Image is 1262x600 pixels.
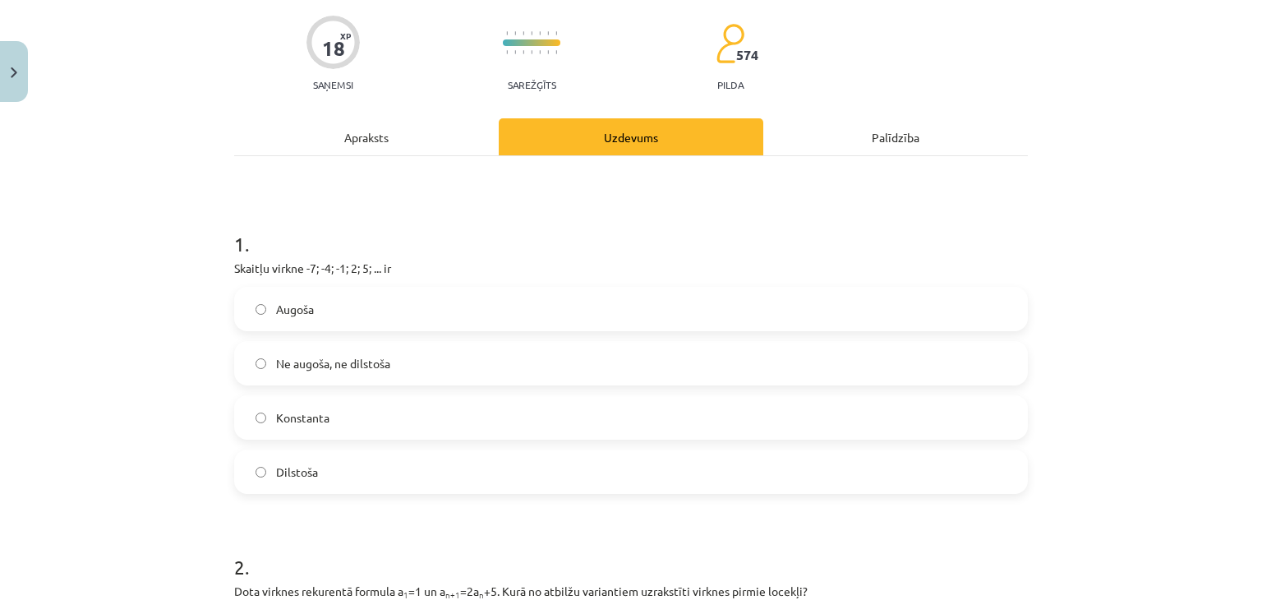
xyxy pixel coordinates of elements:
img: icon-short-line-57e1e144782c952c97e751825c79c345078a6d821885a25fce030b3d8c18986b.svg [539,50,541,54]
div: Uzdevums [499,118,763,155]
img: icon-short-line-57e1e144782c952c97e751825c79c345078a6d821885a25fce030b3d8c18986b.svg [531,50,532,54]
span: 574 [736,48,758,62]
input: Ne augoša, ne dilstoša [256,358,266,369]
img: icon-short-line-57e1e144782c952c97e751825c79c345078a6d821885a25fce030b3d8c18986b.svg [514,31,516,35]
img: icon-short-line-57e1e144782c952c97e751825c79c345078a6d821885a25fce030b3d8c18986b.svg [539,31,541,35]
img: icon-short-line-57e1e144782c952c97e751825c79c345078a6d821885a25fce030b3d8c18986b.svg [547,50,549,54]
img: icon-short-line-57e1e144782c952c97e751825c79c345078a6d821885a25fce030b3d8c18986b.svg [555,50,557,54]
img: icon-short-line-57e1e144782c952c97e751825c79c345078a6d821885a25fce030b3d8c18986b.svg [531,31,532,35]
img: icon-short-line-57e1e144782c952c97e751825c79c345078a6d821885a25fce030b3d8c18986b.svg [523,50,524,54]
div: Palīdzība [763,118,1028,155]
span: Ne augoša, ne dilstoša [276,355,390,372]
p: Dota virknes rekurentā formula a =1 un a =2a +5. Kurā no atbilžu variantiem uzrakstīti virknes pi... [234,583,1028,600]
input: Dilstoša [256,467,266,478]
img: icon-short-line-57e1e144782c952c97e751825c79c345078a6d821885a25fce030b3d8c18986b.svg [514,50,516,54]
div: Apraksts [234,118,499,155]
p: pilda [717,79,744,90]
h1: 2 . [234,527,1028,578]
span: Konstanta [276,409,329,427]
img: icon-short-line-57e1e144782c952c97e751825c79c345078a6d821885a25fce030b3d8c18986b.svg [555,31,557,35]
img: icon-close-lesson-0947bae3869378f0d4975bcd49f059093ad1ed9edebbc8119c70593378902aed.svg [11,67,17,78]
img: icon-short-line-57e1e144782c952c97e751825c79c345078a6d821885a25fce030b3d8c18986b.svg [523,31,524,35]
h1: 1 . [234,204,1028,255]
p: Skaitļu virkne -7; -4; -1; 2; 5; ... ir [234,260,1028,277]
input: Augoša [256,304,266,315]
img: students-c634bb4e5e11cddfef0936a35e636f08e4e9abd3cc4e673bd6f9a4125e45ecb1.svg [716,23,744,64]
p: Sarežģīts [508,79,556,90]
span: Dilstoša [276,464,318,481]
img: icon-short-line-57e1e144782c952c97e751825c79c345078a6d821885a25fce030b3d8c18986b.svg [506,31,508,35]
span: Augoša [276,301,314,318]
p: Saņemsi [306,79,360,90]
img: icon-short-line-57e1e144782c952c97e751825c79c345078a6d821885a25fce030b3d8c18986b.svg [506,50,508,54]
div: 18 [322,37,345,60]
span: XP [340,31,351,40]
img: icon-short-line-57e1e144782c952c97e751825c79c345078a6d821885a25fce030b3d8c18986b.svg [547,31,549,35]
input: Konstanta [256,413,266,423]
